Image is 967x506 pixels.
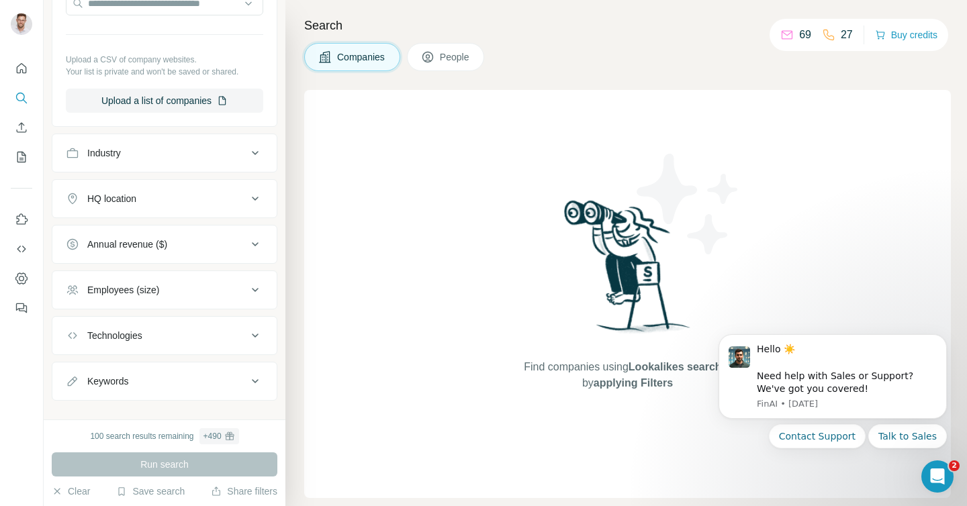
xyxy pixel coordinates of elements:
button: Upload a list of companies [66,89,263,113]
button: Share filters [211,485,277,498]
button: Use Surfe API [11,237,32,261]
img: Avatar [11,13,32,35]
span: 2 [949,460,960,471]
span: applying Filters [594,377,673,389]
p: Upload a CSV of company websites. [66,54,263,66]
button: Search [11,86,32,110]
span: People [440,50,471,64]
p: 69 [799,27,811,43]
img: Surfe Illustration - Woman searching with binoculars [558,197,698,346]
button: Save search [116,485,185,498]
h4: Search [304,16,951,35]
div: Industry [87,146,121,160]
button: Feedback [11,296,32,320]
div: Keywords [87,374,128,388]
button: Buy credits [875,26,937,44]
div: 100 search results remaining [90,428,238,444]
button: Clear [52,485,90,498]
span: Lookalikes search [629,361,722,372]
iframe: Intercom notifications message [698,317,967,499]
div: Technologies [87,329,142,342]
div: HQ location [87,192,136,205]
button: Use Surfe on LinkedIn [11,207,32,232]
button: Enrich CSV [11,115,32,140]
button: My lists [11,145,32,169]
button: Quick start [11,56,32,81]
p: 27 [841,27,853,43]
button: Technologies [52,319,277,352]
span: Companies [337,50,386,64]
p: Your list is private and won't be saved or shared. [66,66,263,78]
button: HQ location [52,183,277,215]
button: Dashboard [11,266,32,291]
img: Surfe Illustration - Stars [628,144,749,264]
div: Employees (size) [87,283,159,297]
div: Annual revenue ($) [87,238,167,251]
button: Industry [52,137,277,169]
span: Find companies using or by [520,359,735,391]
button: Employees (size) [52,274,277,306]
div: + 490 [203,430,222,442]
button: Annual revenue ($) [52,228,277,260]
button: Keywords [52,365,277,397]
iframe: Intercom live chat [921,460,954,493]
